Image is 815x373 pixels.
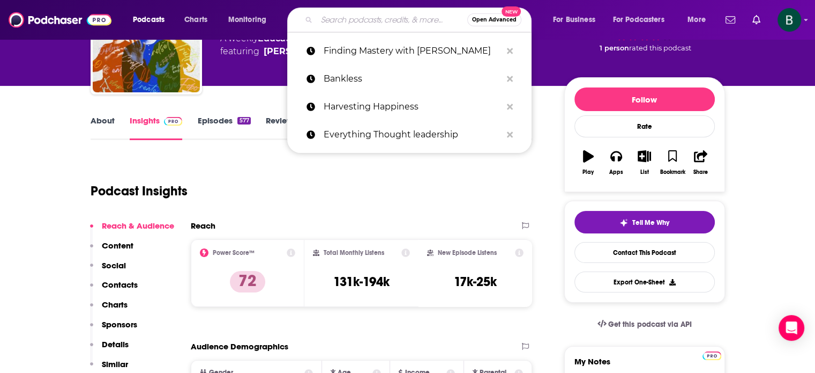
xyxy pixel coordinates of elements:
span: New [502,6,521,17]
span: rated this podcast [629,44,691,52]
p: Bankless [324,65,502,93]
button: Open AdvancedNew [467,13,521,26]
a: Contact This Podcast [574,242,715,263]
span: Charts [184,12,207,27]
button: open menu [680,11,719,28]
button: Share [686,143,714,182]
a: InsightsPodchaser Pro [130,115,183,140]
input: Search podcasts, credits, & more... [317,11,467,28]
img: Podchaser Pro [164,117,183,126]
img: Podchaser Pro [702,352,721,360]
img: tell me why sparkle [619,218,628,227]
a: Episodes577 [197,115,250,140]
h2: Total Monthly Listens [324,249,384,257]
span: 1 person [600,44,629,52]
h2: New Episode Listens [438,249,497,257]
a: About [91,115,115,140]
a: Everything Thought leadership [287,121,532,149]
button: open menu [221,11,280,28]
a: Reviews [266,115,297,140]
div: Share [693,169,708,175]
button: Bookmark [659,143,686,182]
div: Apps [609,169,623,175]
span: More [687,12,706,27]
h3: 131k-194k [333,274,390,290]
p: Similar [102,359,128,369]
button: open menu [545,11,609,28]
span: Tell Me Why [632,218,669,227]
div: Play [582,169,594,175]
span: featuring [220,45,482,58]
a: Get this podcast via API [589,311,700,338]
button: Details [90,339,129,359]
button: Follow [574,87,715,111]
p: Sponsors [102,319,137,330]
div: Rate [574,115,715,137]
p: Reach & Audience [102,221,174,231]
h2: Reach [191,221,215,231]
span: Get this podcast via API [608,320,691,329]
button: Export One-Sheet [574,272,715,292]
p: Social [102,260,126,270]
h3: 17k-25k [454,274,497,290]
a: Harvesting Happiness [287,93,532,121]
span: For Business [553,12,595,27]
button: Content [90,240,133,260]
button: Play [574,143,602,182]
div: A weekly podcast [220,32,482,58]
h1: Podcast Insights [91,183,188,199]
button: Charts [90,299,128,319]
button: Social [90,260,126,280]
p: Contacts [102,280,138,290]
p: Harvesting Happiness [324,93,502,121]
h2: Audience Demographics [191,341,288,352]
span: Monitoring [228,12,266,27]
div: Open Intercom Messenger [779,315,804,341]
a: Show notifications dropdown [748,11,765,29]
div: List [640,169,649,175]
button: Sponsors [90,319,137,339]
a: Michael Gervais [264,45,340,58]
button: open menu [606,11,680,28]
button: List [630,143,658,182]
button: Show profile menu [777,8,801,32]
span: Logged in as betsy46033 [777,8,801,32]
button: Apps [602,143,630,182]
a: Show notifications dropdown [721,11,739,29]
button: Reach & Audience [90,221,174,240]
p: Finding Mastery with Dr. Michael Gervais [324,37,502,65]
p: Everything Thought leadership [324,121,502,149]
img: Podchaser - Follow, Share and Rate Podcasts [9,10,111,30]
span: Open Advanced [472,17,517,23]
p: Details [102,339,129,349]
button: Contacts [90,280,138,299]
img: User Profile [777,8,801,32]
p: Content [102,240,133,251]
p: 72 [230,271,265,292]
div: 577 [237,117,250,125]
span: For Podcasters [613,12,664,27]
p: Charts [102,299,128,310]
a: Finding Mastery with [PERSON_NAME] [287,37,532,65]
a: Charts [177,11,214,28]
h2: Power Score™ [213,249,255,257]
button: open menu [125,11,178,28]
div: Bookmark [660,169,685,175]
a: Pro website [702,350,721,360]
button: tell me why sparkleTell Me Why [574,211,715,233]
a: Bankless [287,65,532,93]
div: Search podcasts, credits, & more... [297,8,542,32]
span: Podcasts [133,12,165,27]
